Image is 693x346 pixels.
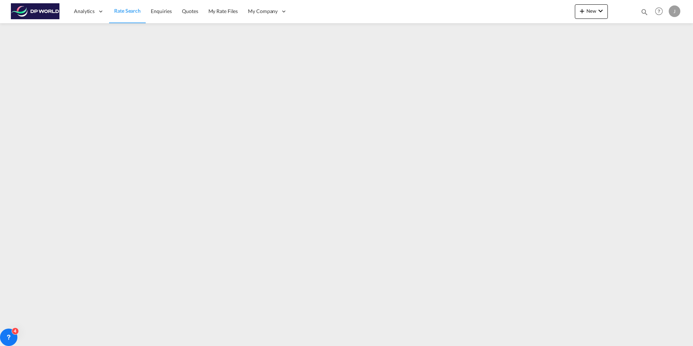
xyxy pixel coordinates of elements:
span: My Rate Files [208,8,238,14]
span: New [578,8,605,14]
div: icon-magnify [640,8,648,19]
span: Enquiries [151,8,172,14]
div: J [669,5,680,17]
img: c08ca190194411f088ed0f3ba295208c.png [11,3,60,20]
span: Rate Search [114,8,141,14]
div: Help [653,5,669,18]
md-icon: icon-plus 400-fg [578,7,586,15]
span: Analytics [74,8,95,15]
span: Help [653,5,665,17]
button: icon-plus 400-fgNewicon-chevron-down [575,4,608,19]
span: Quotes [182,8,198,14]
span: My Company [248,8,278,15]
md-icon: icon-chevron-down [596,7,605,15]
md-icon: icon-magnify [640,8,648,16]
